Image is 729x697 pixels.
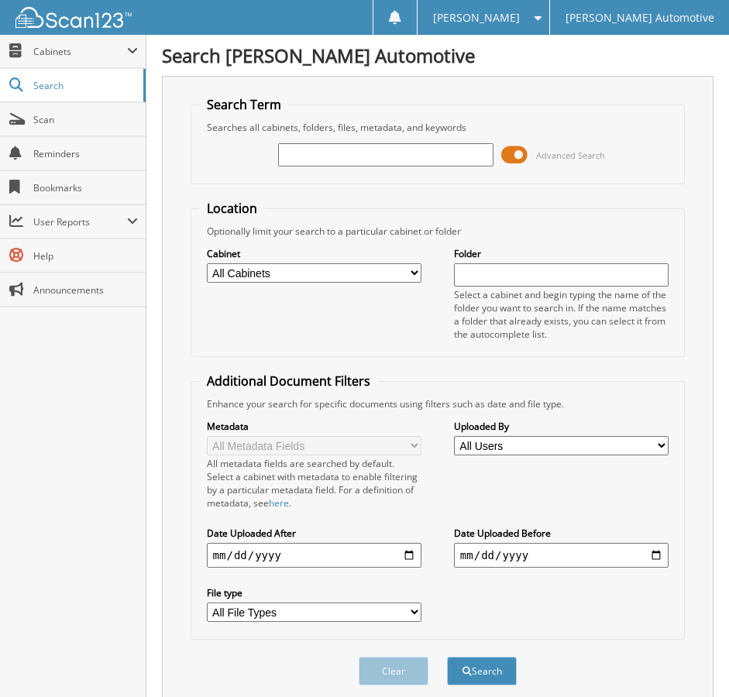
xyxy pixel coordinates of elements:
[15,7,132,28] img: scan123-logo-white.svg
[199,121,677,134] div: Searches all cabinets, folders, files, metadata, and keywords
[207,527,422,540] label: Date Uploaded After
[359,657,428,685] button: Clear
[162,43,714,68] h1: Search [PERSON_NAME] Automotive
[536,149,605,161] span: Advanced Search
[454,247,669,260] label: Folder
[33,215,127,228] span: User Reports
[207,543,422,568] input: start
[454,543,669,568] input: end
[207,457,422,510] div: All metadata fields are searched by default. Select a cabinet with metadata to enable filtering b...
[33,283,138,297] span: Announcements
[33,79,136,92] span: Search
[33,113,138,126] span: Scan
[33,147,138,160] span: Reminders
[433,13,520,22] span: [PERSON_NAME]
[207,586,422,599] label: File type
[207,420,422,433] label: Metadata
[199,225,677,238] div: Optionally limit your search to a particular cabinet or folder
[454,527,669,540] label: Date Uploaded Before
[199,397,677,410] div: Enhance your search for specific documents using filters such as date and file type.
[33,181,138,194] span: Bookmarks
[199,373,378,390] legend: Additional Document Filters
[199,200,265,217] legend: Location
[454,420,669,433] label: Uploaded By
[454,288,669,341] div: Select a cabinet and begin typing the name of the folder you want to search in. If the name match...
[447,657,517,685] button: Search
[33,249,138,263] span: Help
[207,247,422,260] label: Cabinet
[199,96,289,113] legend: Search Term
[33,45,127,58] span: Cabinets
[566,13,714,22] span: [PERSON_NAME] Automotive
[269,496,289,510] a: here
